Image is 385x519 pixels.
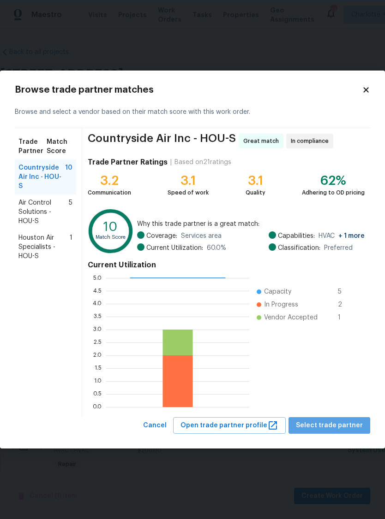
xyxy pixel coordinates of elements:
[168,158,174,167] div: |
[278,243,320,253] span: Classification:
[302,188,365,197] div: Adhering to OD pricing
[143,420,167,431] span: Cancel
[95,365,102,371] text: 1.5
[338,233,365,239] span: + 1 more
[338,313,353,322] span: 1
[93,301,102,306] text: 4.0
[47,137,72,156] span: Match Score
[18,198,69,226] span: Air Control Solutions - HOU-S
[93,288,102,293] text: 4.5
[18,163,65,191] span: Countryside Air Inc - HOU-S
[15,96,370,128] div: Browse and select a vendor based on their match score with this work order.
[181,231,222,241] span: Services area
[168,176,209,185] div: 3.1
[88,158,168,167] h4: Trade Partner Ratings
[94,378,102,383] text: 1.0
[93,275,102,280] text: 5.0
[174,158,231,167] div: Based on 21 ratings
[324,243,353,253] span: Preferred
[88,260,365,270] h4: Current Utilization
[93,352,102,358] text: 2.0
[173,417,286,434] button: Open trade partner profile
[139,417,170,434] button: Cancel
[289,417,370,434] button: Select trade partner
[88,188,131,197] div: Communication
[180,420,278,431] span: Open trade partner profile
[18,137,47,156] span: Trade Partner
[65,163,72,191] span: 10
[70,233,72,261] span: 1
[264,287,291,296] span: Capacity
[93,326,102,332] text: 3.0
[88,176,131,185] div: 3.2
[93,391,102,396] text: 0.5
[302,176,365,185] div: 62%
[103,221,117,233] text: 10
[246,176,265,185] div: 3.1
[319,231,365,241] span: HVAC
[137,219,365,229] span: Why this trade partner is a great match:
[291,136,332,146] span: In compliance
[246,188,265,197] div: Quality
[93,404,102,409] text: 0.0
[88,134,236,148] span: Countryside Air Inc - HOU-S
[15,85,362,94] h2: Browse trade partner matches
[264,300,298,309] span: In Progress
[168,188,209,197] div: Speed of work
[69,198,72,226] span: 5
[338,287,353,296] span: 5
[338,300,353,309] span: 2
[146,231,177,241] span: Coverage:
[18,233,70,261] span: Houston Air Specialists - HOU-S
[296,420,363,431] span: Select trade partner
[207,243,226,253] span: 60.0 %
[146,243,203,253] span: Current Utilization:
[94,313,102,319] text: 3.5
[243,136,283,146] span: Great match
[96,235,126,240] text: Match Score
[264,313,318,322] span: Vendor Accepted
[94,339,102,345] text: 2.5
[278,231,315,241] span: Capabilities:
